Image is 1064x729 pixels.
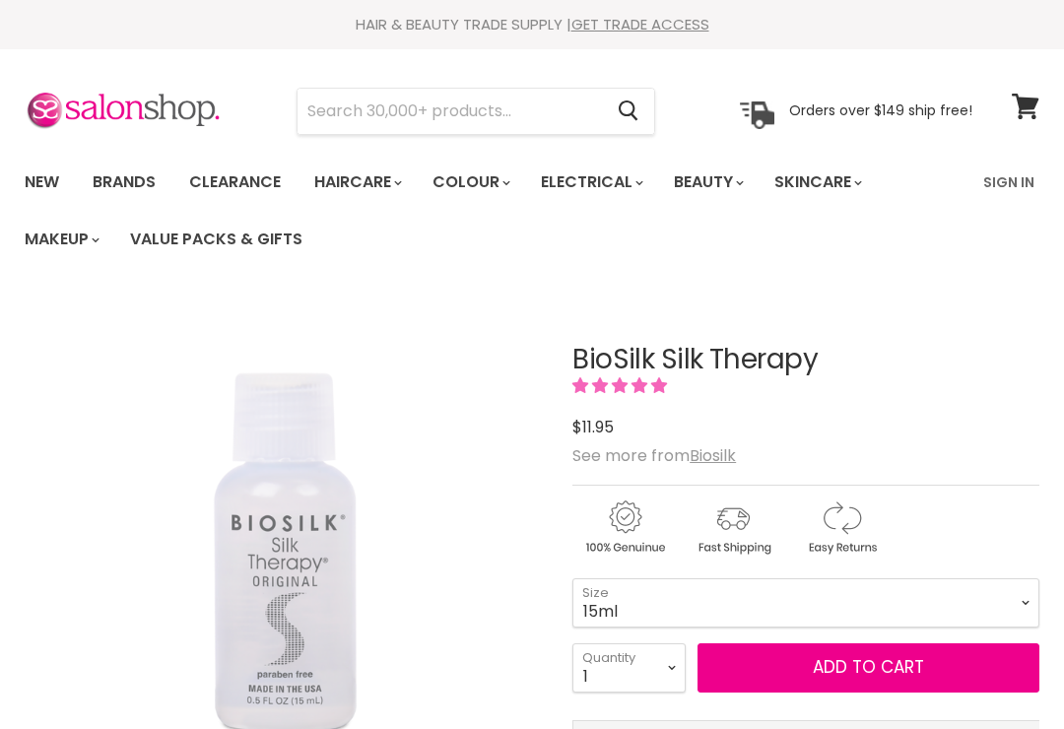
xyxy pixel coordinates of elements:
a: Electrical [526,162,655,203]
button: Search [602,89,654,134]
a: Clearance [174,162,296,203]
button: Add to cart [698,643,1039,693]
span: See more from [572,444,736,467]
a: Beauty [659,162,756,203]
span: $11.95 [572,416,614,438]
img: genuine.gif [572,497,677,558]
form: Product [297,88,655,135]
a: New [10,162,74,203]
span: 5.00 stars [572,374,671,397]
a: GET TRADE ACCESS [571,14,709,34]
a: Makeup [10,219,111,260]
h1: BioSilk Silk Therapy [572,345,1039,375]
a: Brands [78,162,170,203]
a: Value Packs & Gifts [115,219,317,260]
a: Skincare [760,162,874,203]
a: Colour [418,162,522,203]
span: Add to cart [813,655,924,679]
a: Biosilk [690,444,736,467]
input: Search [298,89,602,134]
img: returns.gif [789,497,894,558]
a: Haircare [299,162,414,203]
img: shipping.gif [681,497,785,558]
ul: Main menu [10,154,971,268]
p: Orders over $149 ship free! [789,101,972,119]
select: Quantity [572,643,686,693]
a: Sign In [971,162,1046,203]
